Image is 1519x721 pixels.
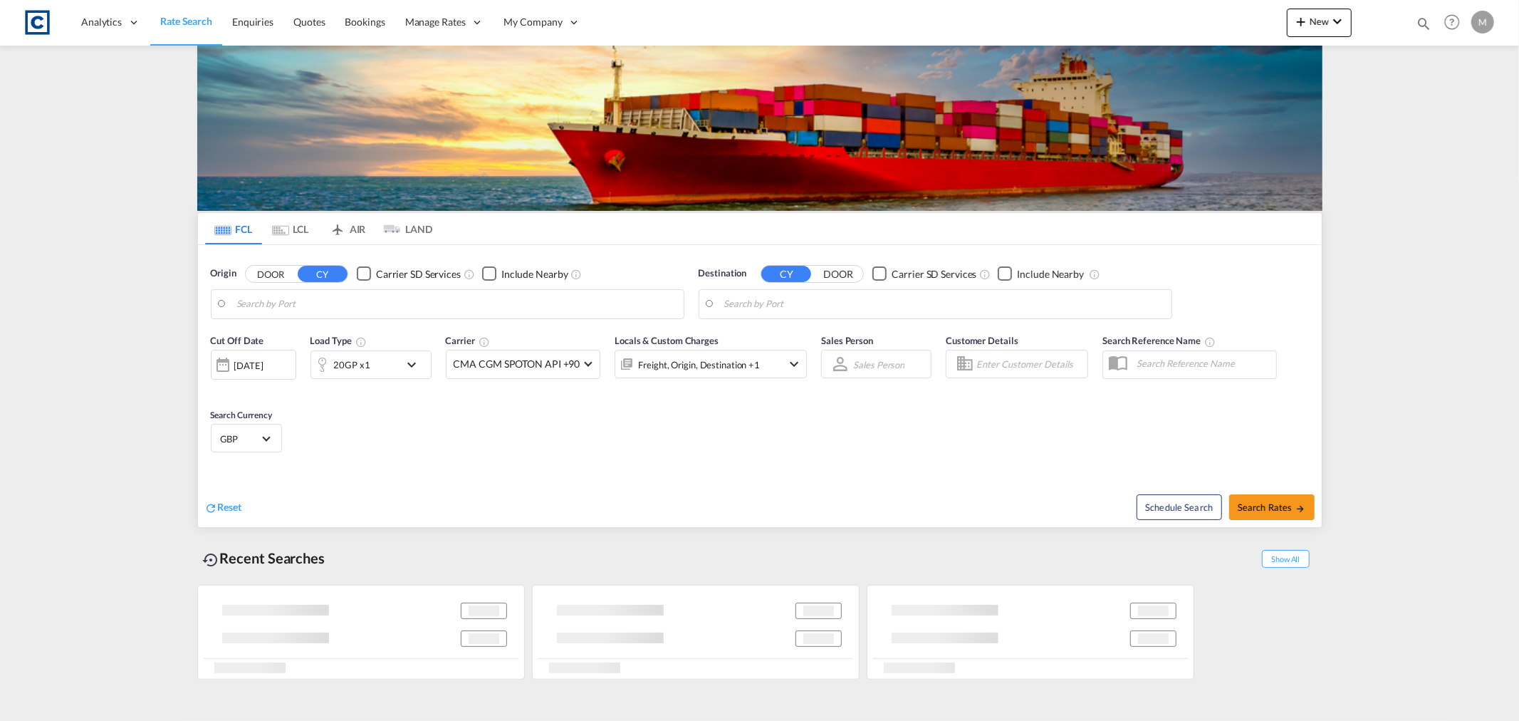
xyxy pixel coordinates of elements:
div: Include Nearby [501,267,568,281]
span: Help [1440,10,1464,34]
span: Locals & Custom Charges [615,335,719,346]
div: Include Nearby [1017,267,1084,281]
span: Origin [211,266,236,281]
md-icon: icon-airplane [329,221,346,232]
button: DOOR [246,266,296,282]
div: icon-refreshReset [205,500,242,516]
md-icon: icon-plus 400-fg [1293,13,1310,30]
md-icon: Unchecked: Search for CY (Container Yard) services for all selected carriers.Checked : Search for... [464,269,475,280]
span: Bookings [345,16,385,28]
span: Quotes [293,16,325,28]
input: Enter Customer Details [976,353,1083,375]
md-icon: Unchecked: Ignores neighbouring ports when fetching rates.Checked : Includes neighbouring ports w... [571,269,583,280]
div: 20GP x1icon-chevron-down [310,351,432,379]
span: Customer Details [946,335,1018,346]
button: CY [761,266,811,282]
span: Enquiries [232,16,273,28]
span: Reset [218,501,242,513]
md-icon: icon-backup-restore [203,551,220,569]
div: M [1471,11,1494,33]
md-datepicker: Select [211,378,221,398]
img: LCL+%26+FCL+BACKGROUND.png [197,46,1322,211]
button: DOOR [813,266,863,282]
button: Search Ratesicon-arrow-right [1229,494,1315,520]
span: Analytics [81,15,122,29]
span: Carrier [446,335,490,346]
md-icon: icon-information-outline [355,336,367,348]
span: Manage Rates [405,15,466,29]
div: Origin DOOR CY Checkbox No InkUnchecked: Search for CY (Container Yard) services for all selected... [198,245,1322,527]
div: Recent Searches [197,542,331,574]
md-icon: icon-chevron-down [785,356,803,373]
md-select: Select Currency: £ GBPUnited Kingdom Pound [219,428,274,449]
md-tab-item: AIR [319,213,376,244]
md-checkbox: Checkbox No Ink [357,266,461,281]
md-icon: icon-arrow-right [1295,504,1305,514]
span: New [1293,16,1346,27]
button: Note: By default Schedule search will only considerorigin ports, destination ports and cut off da... [1137,494,1222,520]
img: 1fdb9190129311efbfaf67cbb4249bed.jpeg [21,6,53,38]
div: icon-magnify [1416,16,1431,37]
div: 20GP x1 [334,355,370,375]
div: Freight Origin Destination Factory Stuffing [638,355,760,375]
md-tab-item: LAND [376,213,433,244]
md-icon: The selected Trucker/Carrierwill be displayed in the rate results If the rates are from another f... [479,336,490,348]
md-tab-item: LCL [262,213,319,244]
span: Show All [1262,550,1309,568]
span: Search Currency [211,410,273,420]
span: My Company [504,15,563,29]
span: Search Rates [1238,502,1306,513]
span: Sales Person [821,335,873,346]
input: Search by Port [724,294,1164,315]
md-icon: icon-chevron-down [1329,13,1346,30]
span: GBP [220,432,260,445]
span: Search Reference Name [1102,335,1216,346]
md-icon: icon-magnify [1416,16,1431,31]
md-icon: Unchecked: Search for CY (Container Yard) services for all selected carriers.Checked : Search for... [979,269,991,280]
md-select: Sales Person [852,354,906,375]
input: Search Reference Name [1129,353,1276,374]
md-checkbox: Checkbox No Ink [872,266,976,281]
div: [DATE] [234,359,263,372]
div: Carrier SD Services [376,267,461,281]
div: Carrier SD Services [892,267,976,281]
md-tab-item: FCL [205,213,262,244]
div: Help [1440,10,1471,36]
span: CMA CGM SPOTON API +90 [454,357,580,371]
md-checkbox: Checkbox No Ink [482,266,568,281]
md-icon: Your search will be saved by the below given name [1204,336,1216,348]
md-checkbox: Checkbox No Ink [998,266,1084,281]
button: icon-plus 400-fgNewicon-chevron-down [1287,9,1352,37]
md-icon: icon-chevron-down [403,356,427,373]
button: CY [298,266,348,282]
md-icon: Unchecked: Ignores neighbouring ports when fetching rates.Checked : Includes neighbouring ports w... [1089,269,1100,280]
md-pagination-wrapper: Use the left and right arrow keys to navigate between tabs [205,213,433,244]
span: Rate Search [160,15,212,27]
div: [DATE] [211,350,296,380]
md-icon: icon-refresh [205,502,218,514]
div: Freight Origin Destination Factory Stuffingicon-chevron-down [615,350,807,378]
input: Search by Port [236,294,677,315]
span: Cut Off Date [211,335,264,346]
span: Destination [699,266,747,281]
span: Load Type [310,335,367,346]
